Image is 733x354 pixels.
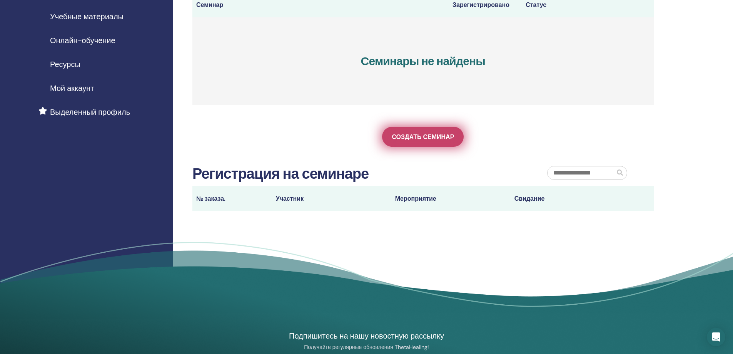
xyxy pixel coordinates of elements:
[50,12,124,22] font: Учебные материалы
[526,1,546,9] font: Статус
[707,328,725,346] div: Открытый Интерком Мессенджер
[50,59,80,69] font: Ресурсы
[304,344,429,351] font: Получайте регулярные обновления ThetaHealing!
[361,54,486,69] font: Семинары не найдены
[452,1,509,9] font: Зарегистрировано
[392,133,454,141] font: Создать семинар
[289,331,444,341] font: Подпишитесь на нашу новостную рассылку
[276,195,304,203] font: Участник
[514,195,545,203] font: Свидание
[196,195,225,203] font: № заказа.
[50,107,130,117] font: Выделенный профиль
[395,195,436,203] font: Мероприятие
[196,1,223,9] font: Семинар
[50,35,115,45] font: Онлайн-обучение
[382,127,464,147] a: Создать семинар
[192,164,369,183] font: Регистрация на семинаре
[50,83,94,93] font: Мой аккаунт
